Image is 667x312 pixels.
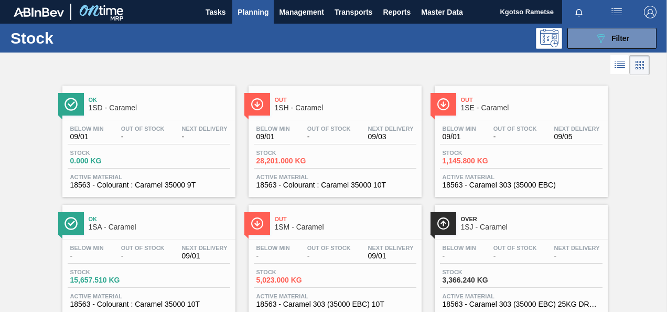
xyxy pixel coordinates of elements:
span: Active Material [70,293,228,299]
span: Next Delivery [368,126,414,132]
span: 28,201.000 KG [256,157,330,165]
span: Out [461,97,603,103]
span: 18563 - Caramel 303 (35000 EBC) 25KG DRUM [443,300,600,308]
span: 18563 - Caramel 303 (35000 EBC) [443,181,600,189]
span: Ok [89,97,230,103]
img: Ícone [64,217,78,230]
span: Out Of Stock [493,245,537,251]
span: Transports [335,6,372,18]
span: Active Material [256,174,414,180]
span: 1SH - Caramel [275,104,416,112]
span: Below Min [443,126,476,132]
span: Active Material [256,293,414,299]
span: - [307,252,351,260]
img: Ícone [251,98,264,111]
span: 1SD - Caramel [89,104,230,112]
span: 09/01 [443,133,476,141]
span: Next Delivery [368,245,414,251]
span: Ok [89,216,230,222]
span: - [493,252,537,260]
button: Filter [567,28,657,49]
img: Logout [644,6,657,18]
div: Card Vision [630,55,650,75]
span: Stock [256,150,330,156]
span: - [554,252,600,260]
span: 09/01 [182,252,228,260]
span: 3,366.240 KG [443,276,516,284]
span: Tasks [204,6,227,18]
span: 1SJ - Caramel [461,223,603,231]
span: Management [279,6,324,18]
img: TNhmsLtSVTkK8tSr43FrP2fwEKptu5GPRR3wAAAABJRU5ErkJggg== [14,7,64,17]
span: 09/05 [554,133,600,141]
img: Ícone [64,98,78,111]
span: Active Material [443,174,600,180]
span: 09/01 [368,252,414,260]
span: - [493,133,537,141]
img: Ícone [437,98,450,111]
span: Out [275,216,416,222]
span: 15,657.510 KG [70,276,144,284]
span: - [443,252,476,260]
span: Active Material [70,174,228,180]
span: 09/03 [368,133,414,141]
span: 18563 - Caramel 303 (35000 EBC) 10T [256,300,414,308]
span: Out [275,97,416,103]
span: Stock [443,150,516,156]
span: Stock [256,269,330,275]
span: 18563 - Colourant : Caramel 35000 10T [70,300,228,308]
span: Below Min [70,126,104,132]
span: 09/01 [256,133,290,141]
span: 1SA - Caramel [89,223,230,231]
img: Ícone [251,217,264,230]
img: userActions [610,6,623,18]
span: Filter [611,34,629,43]
span: 18563 - Colourant : Caramel 35000 10T [256,181,414,189]
span: 0.000 KG [70,157,144,165]
a: ÍconeOut1SE - CaramelBelow Min09/01Out Of Stock-Next Delivery09/05Stock1,145.800 KGActive Materia... [427,78,613,197]
span: 09/01 [70,133,104,141]
div: List Vision [610,55,630,75]
span: Master Data [421,6,462,18]
span: Out Of Stock [121,126,165,132]
button: Notifications [562,5,596,19]
span: - [256,252,290,260]
a: ÍconeOk1SD - CaramelBelow Min09/01Out Of Stock-Next Delivery-Stock0.000 KGActive Material18563 - ... [55,78,241,197]
span: Below Min [443,245,476,251]
span: - [182,133,228,141]
span: Out Of Stock [493,126,537,132]
span: Below Min [256,126,290,132]
span: - [70,252,104,260]
span: Reports [383,6,411,18]
h1: Stock [10,32,155,44]
span: Out Of Stock [121,245,165,251]
span: - [121,133,165,141]
span: - [121,252,165,260]
span: Stock [443,269,516,275]
span: 5,023.000 KG [256,276,330,284]
span: Stock [70,269,144,275]
span: Next Delivery [554,126,600,132]
span: Below Min [256,245,290,251]
span: Active Material [443,293,600,299]
span: 1,145.800 KG [443,157,516,165]
span: Out Of Stock [307,126,351,132]
span: Out Of Stock [307,245,351,251]
img: Ícone [437,217,450,230]
span: Planning [238,6,268,18]
span: Next Delivery [554,245,600,251]
span: 18563 - Colourant : Caramel 35000 9T [70,181,228,189]
a: ÍconeOut1SH - CaramelBelow Min09/01Out Of Stock-Next Delivery09/03Stock28,201.000 KGActive Materi... [241,78,427,197]
span: Next Delivery [182,126,228,132]
span: Next Delivery [182,245,228,251]
span: 1SE - Caramel [461,104,603,112]
span: Stock [70,150,144,156]
span: 1SM - Caramel [275,223,416,231]
span: Over [461,216,603,222]
span: - [307,133,351,141]
span: Below Min [70,245,104,251]
div: Programming: no user selected [536,28,562,49]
